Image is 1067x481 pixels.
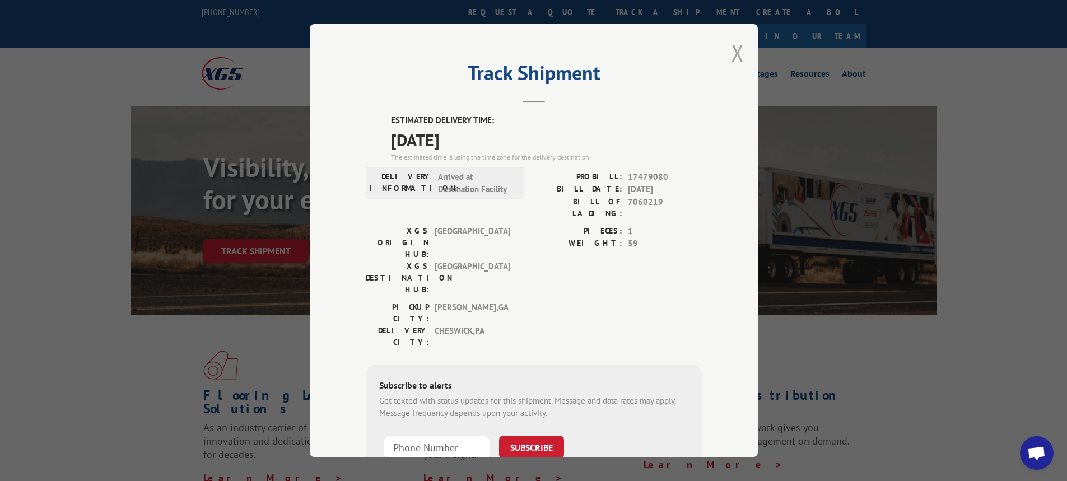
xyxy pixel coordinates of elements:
[366,225,429,260] label: XGS ORIGIN HUB:
[366,301,429,325] label: PICKUP CITY:
[628,183,702,196] span: [DATE]
[499,436,564,459] button: SUBSCRIBE
[628,237,702,250] span: 59
[391,114,702,127] label: ESTIMATED DELIVERY TIME:
[366,260,429,296] label: XGS DESTINATION HUB:
[379,395,688,420] div: Get texted with status updates for this shipment. Message and data rates may apply. Message frequ...
[534,171,622,184] label: PROBILL:
[379,379,688,395] div: Subscribe to alerts
[435,260,510,296] span: [GEOGRAPHIC_DATA]
[628,171,702,184] span: 17479080
[384,436,490,459] input: Phone Number
[534,237,622,250] label: WEIGHT:
[366,325,429,348] label: DELIVERY CITY:
[534,183,622,196] label: BILL DATE:
[366,65,702,86] h2: Track Shipment
[534,196,622,220] label: BILL OF LADING:
[435,325,510,348] span: CHESWICK , PA
[391,152,702,162] div: The estimated time is using the time zone for the delivery destination.
[534,225,622,238] label: PIECES:
[369,171,432,196] label: DELIVERY INFORMATION:
[731,38,744,68] button: Close modal
[628,225,702,238] span: 1
[628,196,702,220] span: 7060219
[1020,436,1054,470] div: Open chat
[391,127,702,152] span: [DATE]
[435,301,510,325] span: [PERSON_NAME] , GA
[438,171,514,196] span: Arrived at Destination Facility
[435,225,510,260] span: [GEOGRAPHIC_DATA]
